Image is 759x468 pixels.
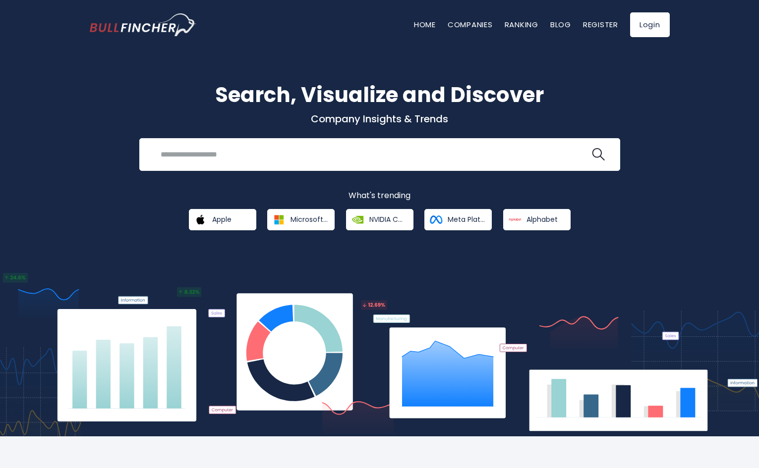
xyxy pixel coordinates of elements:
[583,19,618,30] a: Register
[90,191,670,201] p: What's trending
[291,215,328,224] span: Microsoft Corporation
[369,215,407,224] span: NVIDIA Corporation
[424,209,492,230] a: Meta Platforms
[90,13,196,36] img: bullfincher logo
[448,215,485,224] span: Meta Platforms
[630,12,670,37] a: Login
[550,19,571,30] a: Blog
[212,215,232,224] span: Apple
[189,209,256,230] a: Apple
[414,19,436,30] a: Home
[267,209,335,230] a: Microsoft Corporation
[448,19,493,30] a: Companies
[503,209,571,230] a: Alphabet
[90,13,196,36] a: Go to homepage
[346,209,413,230] a: NVIDIA Corporation
[592,148,605,161] img: search icon
[90,79,670,110] h1: Search, Visualize and Discover
[90,112,670,125] p: Company Insights & Trends
[505,19,538,30] a: Ranking
[526,215,558,224] span: Alphabet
